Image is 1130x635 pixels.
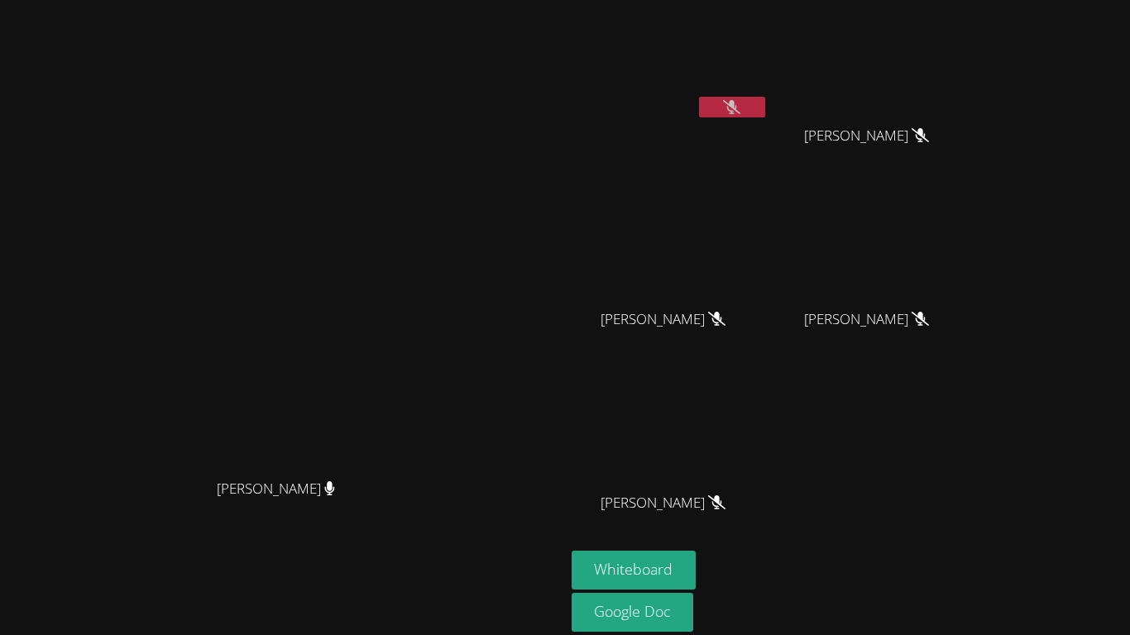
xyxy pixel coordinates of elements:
[572,551,697,590] button: Whiteboard
[601,308,725,332] span: [PERSON_NAME]
[572,593,694,632] a: Google Doc
[217,477,335,501] span: [PERSON_NAME]
[804,124,929,148] span: [PERSON_NAME]
[601,491,725,515] span: [PERSON_NAME]
[804,308,929,332] span: [PERSON_NAME]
